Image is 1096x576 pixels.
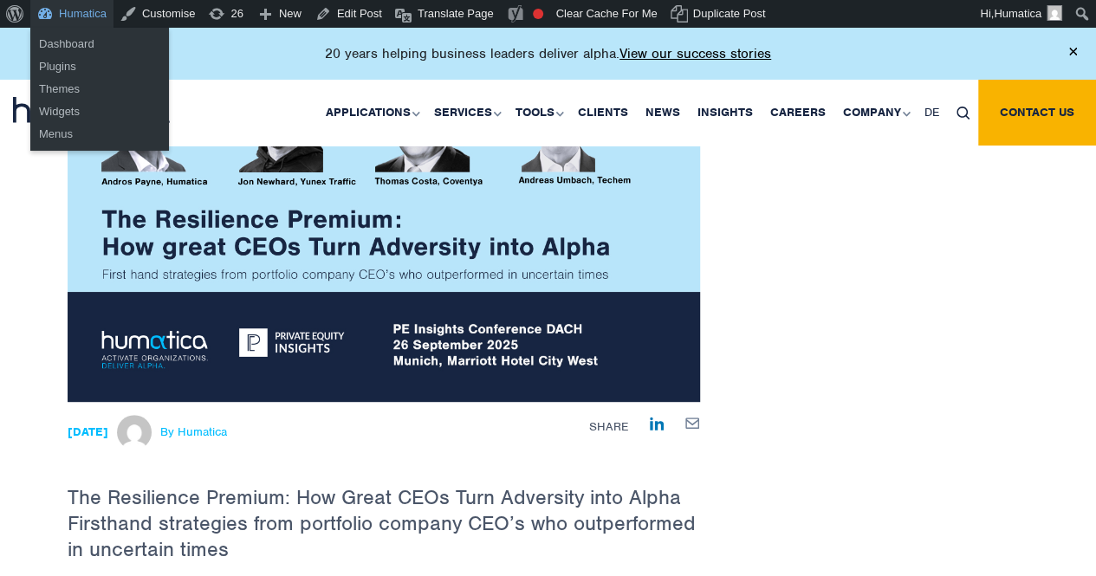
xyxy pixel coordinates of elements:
strong: [DATE] [68,424,108,439]
p: I agree to Humatica's and that Humatica may use my data to contact e via email. [22,113,535,143]
img: logo [13,97,170,123]
a: Careers [762,80,834,146]
a: Menus [30,123,169,146]
span: By Humatica [160,425,227,439]
img: mailby [685,417,700,429]
img: Michael Hillington [117,415,152,450]
a: Share by E-Mail [685,415,700,429]
a: Data Protection Policy [136,113,256,127]
input: Email* [290,57,574,92]
a: Contact us [978,80,1096,146]
div: Focus keyphrase not set [533,9,543,19]
a: News [637,80,689,146]
a: Clients [569,80,637,146]
a: View our success stories [619,45,771,62]
span: DE [924,105,939,120]
img: ndetails [68,72,700,402]
ul: Humatica [30,73,169,151]
p: 20 years helping business leaders deliver alpha. [325,45,771,62]
span: Humatica [994,7,1041,20]
a: Dashboard [30,33,169,55]
a: DE [916,80,948,146]
a: Applications [317,80,425,146]
ul: Humatica [30,28,169,83]
input: Last name* [290,3,574,38]
img: Share on LinkedIn [650,417,664,430]
a: Share on LinkedIn [650,415,664,430]
a: Widgets [30,100,169,123]
span: Share [589,419,628,434]
a: Company [834,80,916,146]
a: Insights [689,80,762,146]
a: Services [425,80,507,146]
input: I agree to Humatica'sData Protection Policyand that Humatica may use my data to contact e via ema... [4,115,16,126]
a: Plugins [30,55,169,78]
a: Tools [507,80,569,146]
a: Themes [30,78,169,100]
img: search_icon [957,107,970,120]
